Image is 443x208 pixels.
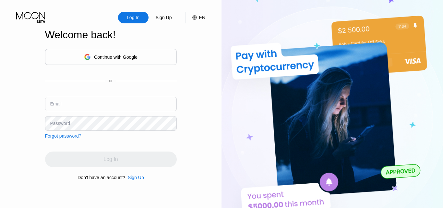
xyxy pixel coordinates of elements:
[118,12,149,23] div: Log In
[199,15,205,20] div: EN
[126,14,140,21] div: Log In
[186,12,205,23] div: EN
[149,12,179,23] div: Sign Up
[45,133,81,139] div: Forgot password?
[155,14,173,21] div: Sign Up
[50,101,62,106] div: Email
[45,29,177,41] div: Welcome back!
[50,121,70,126] div: Password
[78,175,125,180] div: Don't have an account?
[45,49,177,65] div: Continue with Google
[125,175,144,180] div: Sign Up
[109,79,113,83] div: or
[128,175,144,180] div: Sign Up
[94,55,138,60] div: Continue with Google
